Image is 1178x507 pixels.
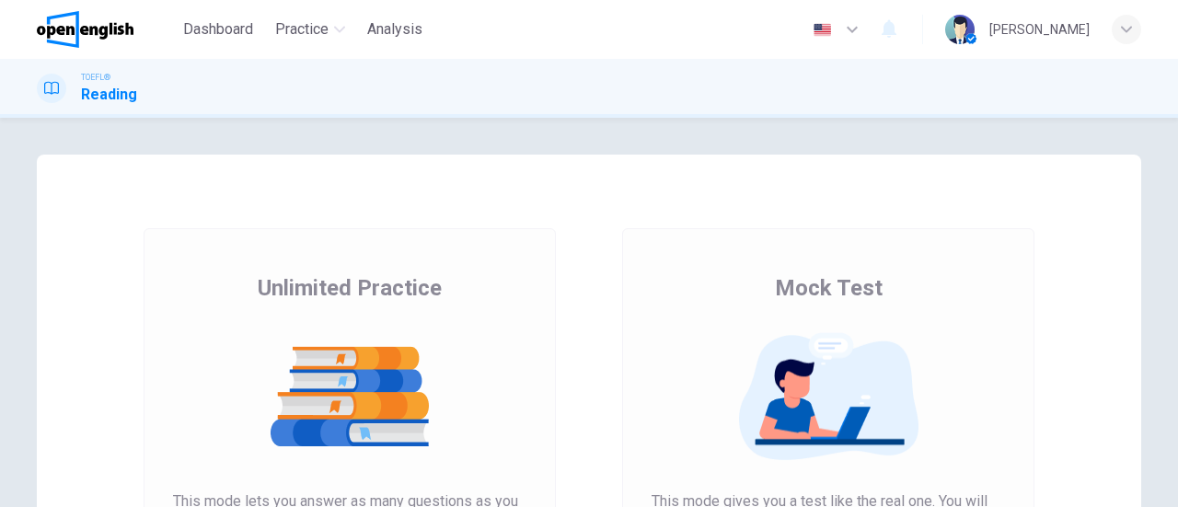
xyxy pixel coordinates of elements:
[37,11,176,48] a: OpenEnglish logo
[811,23,834,37] img: en
[945,15,975,44] img: Profile picture
[176,13,260,46] button: Dashboard
[367,18,422,40] span: Analysis
[775,273,883,303] span: Mock Test
[37,11,133,48] img: OpenEnglish logo
[183,18,253,40] span: Dashboard
[81,71,110,84] span: TOEFL®
[258,273,442,303] span: Unlimited Practice
[275,18,329,40] span: Practice
[360,13,430,46] button: Analysis
[268,13,352,46] button: Practice
[81,84,137,106] h1: Reading
[989,18,1090,40] div: [PERSON_NAME]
